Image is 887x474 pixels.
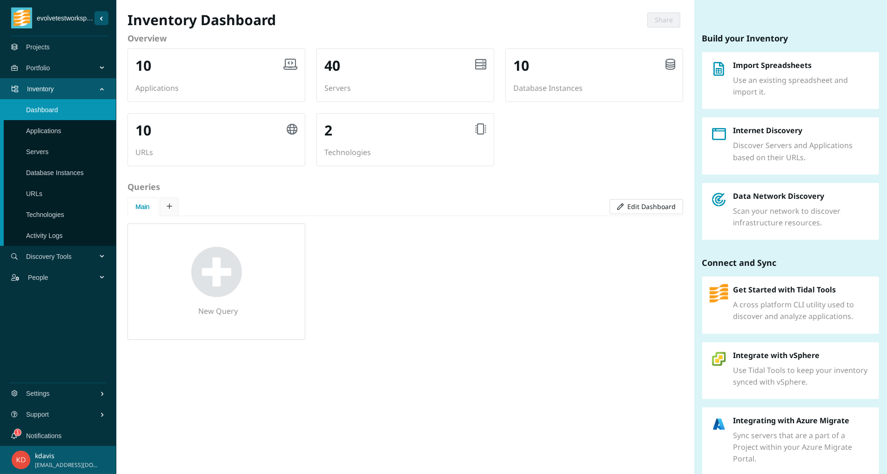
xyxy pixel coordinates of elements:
[26,379,100,407] span: Settings
[128,113,305,167] button: 10URLs
[14,429,21,436] sup: 1
[128,181,683,193] h4: Queries
[733,415,872,426] h5: Integrating with Azure Migrate
[702,117,880,175] a: Internet DiscoveryDiscover Servers and Applications based on their URLs.
[135,56,151,75] h2: 10
[627,202,676,212] span: Edit Dashboard
[135,82,179,94] span: Applications
[733,125,872,136] h5: Internet Discovery
[702,276,880,334] a: tidal-logoGet Started with Tidal ToolsA cross platform CLI utility used to discover and analyze a...
[135,202,149,212] div: Main
[26,148,48,156] a: Servers
[324,56,340,75] h2: 40
[26,232,63,239] a: Activity Logs
[513,56,529,75] h2: 10
[324,121,332,140] h2: 2
[27,75,101,103] span: Inventory
[26,400,100,428] span: Support
[710,350,728,368] img: vsphere-logo
[128,48,305,102] button: 10Applications
[702,52,880,109] a: Import SpreadsheetsUse an existing spreadsheet and import it.
[316,113,494,167] button: 2Technologies
[702,257,880,269] h4: Connect and Sync
[702,33,880,44] h4: Build your Inventory
[505,48,683,102] button: 10Database Instances
[128,11,404,30] h2: Inventory Dashboard
[26,127,61,135] a: Applications
[12,451,30,469] img: b6c3e967e4c3ec297b765b8b4980cd6e
[324,147,371,158] span: Technologies
[28,264,101,291] span: People
[26,169,84,176] a: Database Instances
[199,305,238,317] span: New Query
[610,199,683,214] button: Edit Dashboard
[702,183,880,240] a: Data Network DiscoveryScan your network to discover infrastructure resources.
[26,54,101,82] span: Portfolio
[166,203,173,210] span: plus
[26,190,42,197] a: URLs
[710,284,728,303] img: tidal-logo
[733,430,872,465] div: Sync servers that are a part of a Project within your Azure Migrate Portal.
[733,205,872,229] div: Scan your network to discover infrastructure resources.
[710,415,728,433] img: azure-logo
[324,82,351,94] span: Servers
[135,121,151,140] h2: 10
[26,43,50,51] a: Projects
[16,429,20,436] span: 1
[647,13,680,27] button: Share
[26,106,58,114] a: Dashboard
[513,82,583,94] span: Database Instances
[733,365,872,388] div: Use Tidal Tools to keep your inventory synced with vSphere.
[35,451,100,461] p: kdavis
[733,284,872,295] h5: Get Started with Tidal Tools
[733,74,872,98] div: Use an existing spreadsheet and import it.
[26,211,64,218] a: Technologies
[733,190,872,202] h5: Data Network Discovery
[135,147,153,158] span: URLs
[733,350,872,361] h5: Integrate with vSphere
[160,197,179,216] button: Add tab
[32,13,94,23] span: evolvetestworkspace1
[128,33,683,44] h4: Overview
[128,223,305,340] button: New Query
[316,48,494,102] button: 40Servers
[733,60,872,71] h5: Import Spreadsheets
[13,7,30,28] img: tidal_logo.png
[26,243,101,271] span: Discovery Tools
[35,461,100,470] span: [EMAIL_ADDRESS][DOMAIN_NAME]
[733,140,872,163] div: Discover Servers and Applications based on their URLs.
[26,432,61,440] a: Notifications
[733,299,872,322] div: A cross platform CLI utility used to discover and analyze applications.
[702,342,880,400] a: vsphere-logoIntegrate with vSphereUse Tidal Tools to keep your inventory synced with vSphere.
